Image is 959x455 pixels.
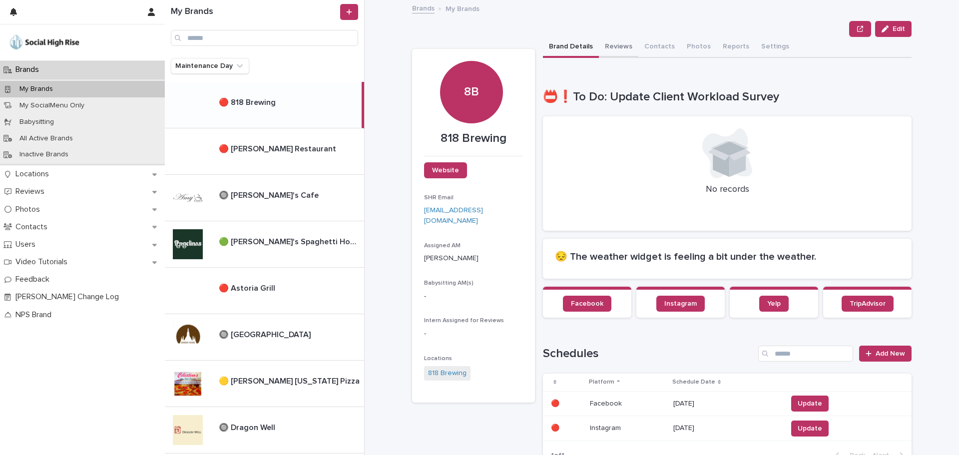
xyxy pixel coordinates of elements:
[424,291,523,302] p: -
[219,235,362,247] p: 🟢 [PERSON_NAME]'s Spaghetti House
[893,25,905,32] span: Edit
[555,184,900,195] p: No records
[424,131,523,146] p: 818 Brewing
[543,347,754,361] h1: Schedules
[717,37,755,58] button: Reports
[424,243,461,249] span: Assigned AM
[11,205,48,214] p: Photos
[446,2,479,13] p: My Brands
[681,37,717,58] button: Photos
[850,300,886,307] span: TripAdvisor
[165,175,364,221] a: 🔘 [PERSON_NAME]'s Cafe🔘 [PERSON_NAME]'s Cafe
[424,207,483,224] a: [EMAIL_ADDRESS][DOMAIN_NAME]
[219,328,313,340] p: 🔘 [GEOGRAPHIC_DATA]
[551,422,561,433] p: 🔴
[543,391,912,416] tr: 🔴🔴 FacebookFacebook [DATE]Update
[543,416,912,441] tr: 🔴🔴 InstagramInstagram [DATE]Update
[432,167,459,174] span: Website
[8,32,81,52] img: o5DnuTxEQV6sW9jFYBBf
[543,37,599,58] button: Brand Details
[219,421,277,433] p: 🔘 Dragon Well
[791,421,829,437] button: Update
[165,268,364,314] a: 🔴 Astoria Grill🔴 Astoria Grill
[11,118,62,126] p: Babysitting
[219,375,362,386] p: 🟡 [PERSON_NAME] [US_STATE] Pizza
[424,329,523,339] p: -
[165,407,364,454] a: 🔘 Dragon Well🔘 Dragon Well
[11,101,92,110] p: My SocialMenu Only
[165,82,364,128] a: 🔴 818 Brewing🔴 818 Brewing
[11,85,61,93] p: My Brands
[11,257,75,267] p: Video Tutorials
[11,310,59,320] p: NPS Brand
[424,253,523,264] p: [PERSON_NAME]
[555,251,900,263] h2: 😔 The weather widget is feeling a bit under the weather.
[543,90,912,104] h1: 📛❗To Do: Update Client Workload Survey
[798,399,822,409] span: Update
[440,22,502,99] div: 8B
[11,222,55,232] p: Contacts
[563,296,611,312] a: Facebook
[219,282,277,293] p: 🔴 Astoria Grill
[428,368,467,379] a: 818 Brewing
[11,292,127,302] p: [PERSON_NAME] Change Log
[11,150,76,159] p: Inactive Brands
[424,356,452,362] span: Locations
[11,275,57,284] p: Feedback
[11,187,52,196] p: Reviews
[791,396,829,412] button: Update
[590,422,623,433] p: Instagram
[412,2,435,13] a: Brands
[424,195,454,201] span: SHR Email
[758,346,853,362] input: Search
[424,318,504,324] span: Intern Assigned for Reviews
[664,300,697,307] span: Instagram
[673,424,779,433] p: [DATE]
[571,300,603,307] span: Facebook
[859,346,912,362] a: Add New
[424,162,467,178] a: Website
[590,398,624,408] p: Facebook
[171,30,358,46] input: Search
[165,128,364,175] a: 🔴 [PERSON_NAME] Restaurant🔴 [PERSON_NAME] Restaurant
[842,296,894,312] a: TripAdvisor
[219,142,338,154] p: 🔴 [PERSON_NAME] Restaurant
[11,134,81,143] p: All Active Brands
[551,398,561,408] p: 🔴
[11,240,43,249] p: Users
[589,377,614,388] p: Platform
[11,169,57,179] p: Locations
[767,300,781,307] span: Yelp
[638,37,681,58] button: Contacts
[672,377,715,388] p: Schedule Date
[171,58,249,74] button: Maintenance Day
[219,189,321,200] p: 🔘 [PERSON_NAME]'s Cafe
[219,96,278,107] p: 🔴 818 Brewing
[165,221,364,268] a: 🟢 [PERSON_NAME]'s Spaghetti House🟢 [PERSON_NAME]'s Spaghetti House
[165,361,364,407] a: 🟡 [PERSON_NAME] [US_STATE] Pizza🟡 [PERSON_NAME] [US_STATE] Pizza
[798,424,822,434] span: Update
[876,350,905,357] span: Add New
[165,314,364,361] a: 🔘 [GEOGRAPHIC_DATA]🔘 [GEOGRAPHIC_DATA]
[11,65,47,74] p: Brands
[875,21,912,37] button: Edit
[171,6,338,17] h1: My Brands
[673,400,779,408] p: [DATE]
[656,296,705,312] a: Instagram
[599,37,638,58] button: Reviews
[755,37,795,58] button: Settings
[424,280,474,286] span: Babysitting AM(s)
[759,296,789,312] a: Yelp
